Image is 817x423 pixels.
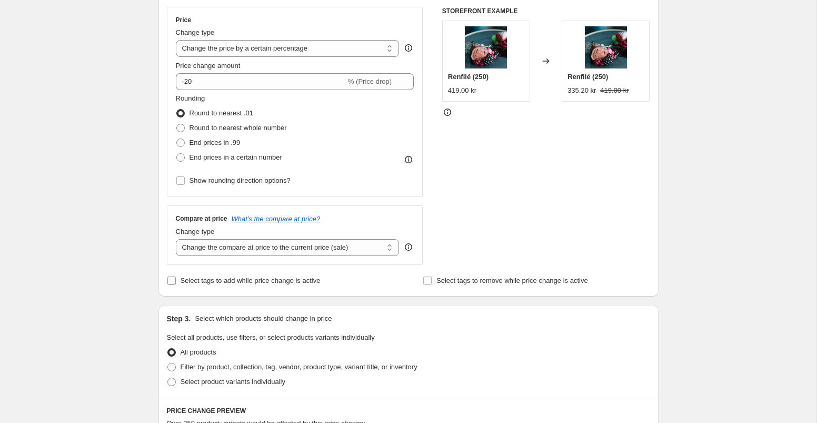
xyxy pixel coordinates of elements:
span: Renfilé (250) [448,73,489,81]
h3: Compare at price [176,214,227,223]
p: Select which products should change in price [195,313,332,324]
div: help [403,43,414,53]
h2: Step 3. [167,313,191,324]
span: Select tags to remove while price change is active [436,277,588,284]
span: Price change amount [176,62,241,70]
h6: STOREFRONT EXAMPLE [442,7,650,15]
h3: Price [176,16,191,24]
span: Show rounding direction options? [190,176,291,184]
span: Change type [176,28,215,36]
button: What's the compare at price? [232,215,321,223]
span: End prices in .99 [190,139,241,146]
input: -15 [176,73,346,90]
span: All products [181,348,216,356]
div: 335.20 kr [567,85,596,96]
span: Select tags to add while price change is active [181,277,321,284]
div: 419.00 kr [448,85,476,96]
span: Round to nearest whole number [190,124,287,132]
h6: PRICE CHANGE PREVIEW [167,407,650,415]
img: Njalgiesrenfile_1_80x.jpg [585,26,627,68]
span: Select product variants individually [181,378,285,386]
strike: 419.00 kr [600,85,629,96]
span: Renfilé (250) [567,73,608,81]
span: Rounding [176,94,205,102]
span: Change type [176,228,215,235]
span: Filter by product, collection, tag, vendor, product type, variant title, or inventory [181,363,417,371]
img: Njalgiesrenfile_1_80x.jpg [465,26,507,68]
span: % (Price drop) [348,77,392,85]
span: End prices in a certain number [190,153,282,161]
div: help [403,242,414,252]
span: Select all products, use filters, or select products variants individually [167,333,375,341]
span: Round to nearest .01 [190,109,253,117]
